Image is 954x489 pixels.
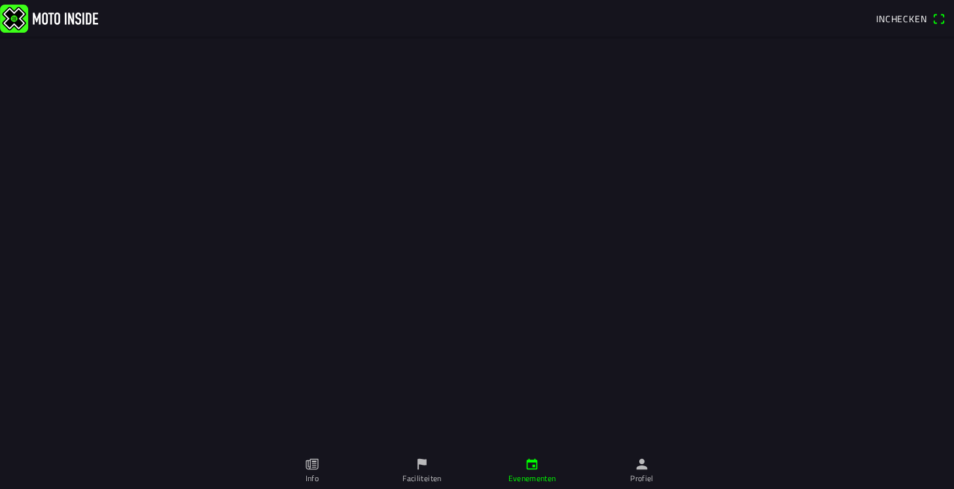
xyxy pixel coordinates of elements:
[630,473,654,484] ion-label: Profiel
[870,7,951,29] a: Incheckenqr scanner
[402,473,441,484] ion-label: Faciliteiten
[415,457,429,471] ion-icon: flag
[635,457,649,471] ion-icon: person
[525,457,539,471] ion-icon: calendar
[508,473,556,484] ion-label: Evenementen
[305,457,319,471] ion-icon: paper
[876,12,927,25] span: Inchecken
[306,473,319,484] ion-label: Info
